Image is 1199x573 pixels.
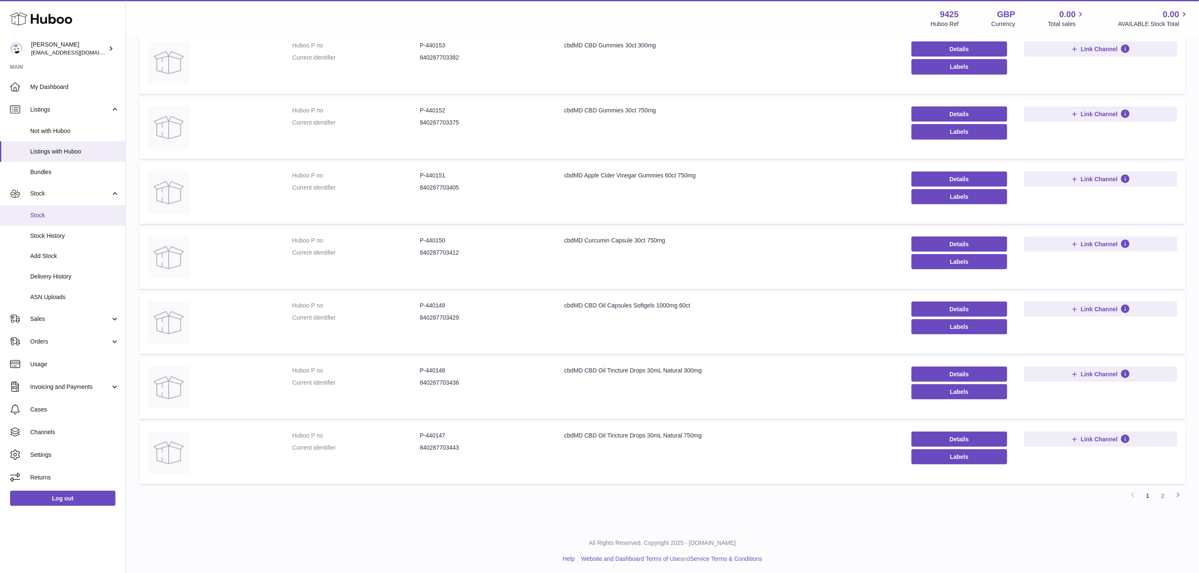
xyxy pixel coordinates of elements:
[1081,175,1118,183] span: Link Channel
[30,451,119,459] span: Settings
[1081,110,1118,118] span: Link Channel
[31,41,107,57] div: [PERSON_NAME]
[292,237,420,245] dt: Huboo P no
[420,367,547,375] dd: P-440148
[1024,302,1177,317] button: Link Channel
[1024,367,1177,382] button: Link Channel
[30,127,119,135] span: Not with Huboo
[912,367,1007,382] a: Details
[30,232,119,240] span: Stock History
[912,107,1007,122] a: Details
[912,237,1007,252] a: Details
[564,172,895,180] div: cbdMD Apple Cider Vinegar Gummies 60ct 750mg
[1081,435,1118,443] span: Link Channel
[30,190,110,198] span: Stock
[420,172,547,180] dd: P-440151
[912,449,1007,464] button: Labels
[292,172,420,180] dt: Huboo P no
[564,367,895,375] div: cbdMD CBD Oil Tincture Drops 30mL Natural 300mg
[420,432,547,440] dd: P-440147
[1081,305,1118,313] span: Link Channel
[148,172,190,214] img: cbdMD Apple Cider Vinegar Gummies 60ct 750mg
[1048,9,1085,28] a: 0.00 Total sales
[564,237,895,245] div: cbdMD Curcumin Capsule 30ct 750mg
[912,432,1007,447] a: Details
[564,107,895,115] div: cbdMD CBD Gummies 30ct 750mg
[292,379,420,387] dt: Current identifier
[1024,42,1177,57] button: Link Channel
[564,432,895,440] div: cbdMD CBD Oil Tincture Drops 30mL Natural 750mg
[912,384,1007,399] button: Labels
[30,83,119,91] span: My Dashboard
[997,9,1015,20] strong: GBP
[1155,488,1170,503] a: 2
[1048,20,1085,28] span: Total sales
[30,106,110,114] span: Listings
[420,249,547,257] dd: 840287703412
[1081,240,1118,248] span: Link Channel
[1024,432,1177,447] button: Link Channel
[30,406,119,414] span: Cases
[1081,370,1118,378] span: Link Channel
[1140,488,1155,503] a: 1
[133,539,1192,547] p: All Rights Reserved. Copyright 2025 - [DOMAIN_NAME]
[912,189,1007,204] button: Labels
[1163,9,1179,20] span: 0.00
[912,59,1007,74] button: Labels
[30,360,119,368] span: Usage
[420,302,547,310] dd: P-440149
[148,42,190,83] img: cbdMD CBD Gummies 30ct 300mg
[292,119,420,127] dt: Current identifier
[912,42,1007,57] a: Details
[30,428,119,436] span: Channels
[148,107,190,148] img: cbdMD CBD Gummies 30ct 750mg
[420,54,547,62] dd: 840287703382
[30,315,110,323] span: Sales
[30,148,119,156] span: Listings with Huboo
[564,42,895,49] div: cbdMD CBD Gummies 30ct 300mg
[30,338,110,346] span: Orders
[940,9,959,20] strong: 9425
[30,383,110,391] span: Invoicing and Payments
[690,555,762,562] a: Service Terms & Conditions
[148,237,190,279] img: cbdMD Curcumin Capsule 30ct 750mg
[148,302,190,344] img: cbdMD CBD Oil Capsules Softgels 1000mg 60ct
[10,491,115,506] a: Log out
[292,444,420,452] dt: Current identifier
[292,367,420,375] dt: Huboo P no
[1060,9,1076,20] span: 0.00
[30,474,119,482] span: Returns
[148,432,190,474] img: cbdMD CBD Oil Tincture Drops 30mL Natural 750mg
[420,119,547,127] dd: 840287703375
[912,124,1007,139] button: Labels
[563,555,575,562] a: Help
[420,42,547,49] dd: P-440153
[292,184,420,192] dt: Current identifier
[1081,45,1118,53] span: Link Channel
[912,319,1007,334] button: Labels
[420,379,547,387] dd: 840287703436
[1118,9,1189,28] a: 0.00 AVAILABLE Stock Total
[578,555,762,563] li: and
[1024,237,1177,252] button: Link Channel
[292,314,420,322] dt: Current identifier
[992,20,1016,28] div: Currency
[912,172,1007,187] a: Details
[564,302,895,310] div: cbdMD CBD Oil Capsules Softgels 1000mg 60ct
[292,42,420,49] dt: Huboo P no
[912,254,1007,269] button: Labels
[1024,172,1177,187] button: Link Channel
[912,302,1007,317] a: Details
[292,107,420,115] dt: Huboo P no
[31,49,123,56] span: [EMAIL_ADDRESS][DOMAIN_NAME]
[10,42,23,55] img: internalAdmin-9425@internal.huboo.com
[30,168,119,176] span: Bundles
[1024,107,1177,122] button: Link Channel
[292,54,420,62] dt: Current identifier
[30,293,119,301] span: ASN Uploads
[420,107,547,115] dd: P-440152
[30,273,119,281] span: Delivery History
[148,367,190,409] img: cbdMD CBD Oil Tincture Drops 30mL Natural 300mg
[292,302,420,310] dt: Huboo P no
[420,314,547,322] dd: 840287703429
